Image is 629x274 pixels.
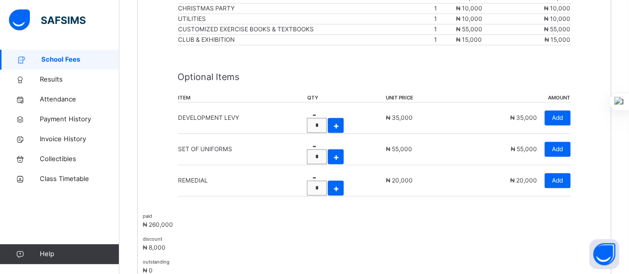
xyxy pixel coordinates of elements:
[544,36,570,43] span: ₦ 15,000
[433,14,455,24] td: 1
[143,267,153,274] span: ₦ 0
[385,145,412,153] span: ₦ 55,000
[143,244,166,251] span: ₦ 8,000
[333,150,339,164] span: +
[40,174,119,184] span: Class Timetable
[306,93,385,102] th: qty
[544,25,570,33] span: ₦ 55,000
[178,14,433,23] div: UTILITIES
[40,114,119,124] span: Payment History
[312,141,316,151] span: -
[544,15,570,22] span: ₦ 10,000
[40,154,119,164] span: Collectibles
[312,109,316,120] span: -
[40,75,119,85] span: Results
[333,182,339,195] span: +
[333,119,339,132] span: +
[143,221,173,228] span: ₦ 260,000
[385,114,412,121] span: ₦ 35,000
[511,145,537,153] span: ₦ 55,000
[41,55,119,65] span: School Fees
[510,177,537,184] span: ₦ 20,000
[456,4,482,12] span: ₦ 10,000
[385,177,412,184] span: ₦ 20,000
[544,4,570,12] span: ₦ 10,000
[178,113,239,122] p: DEVELOPMENT LEVY
[40,134,119,144] span: Invoice History
[510,114,537,121] span: ₦ 35,000
[178,4,433,13] div: CHRISTMAS PARTY
[178,145,232,154] p: SET OF UNIFORMS
[143,259,170,265] small: outstanding
[456,36,482,43] span: ₦ 15,000
[40,249,119,259] span: Help
[178,35,433,44] div: CLUB & EXHIBITION
[385,93,444,102] th: unit price
[444,93,571,102] th: amount
[456,25,482,33] span: ₦ 55,000
[40,94,119,104] span: Attendance
[552,176,563,185] span: Add
[433,3,455,14] td: 1
[552,113,563,122] span: Add
[552,145,563,154] span: Add
[589,239,619,269] button: Open asap
[178,70,571,84] p: Optional Items
[178,93,307,102] th: item
[9,9,86,30] img: safsims
[143,236,162,242] small: discount
[178,176,208,185] p: REMEDIAL
[433,35,455,45] td: 1
[433,24,455,35] td: 1
[143,213,152,219] small: paid
[456,15,482,22] span: ₦ 10,000
[312,172,316,183] span: -
[178,25,433,34] div: CUSTOMIZED EXERCISE BOOKS & TEXTBOOKS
